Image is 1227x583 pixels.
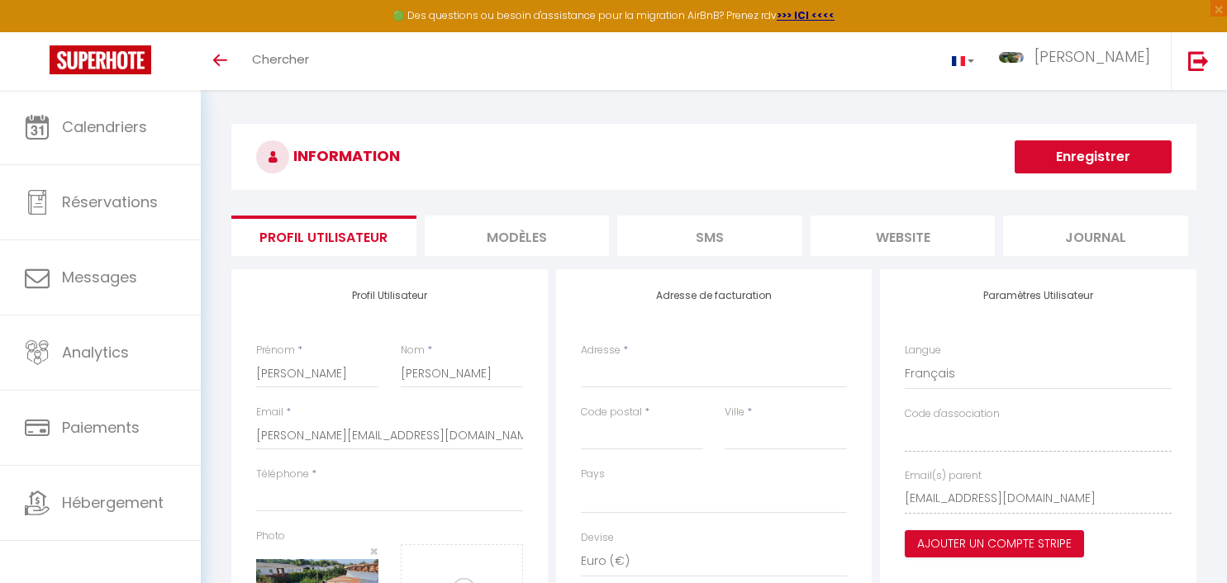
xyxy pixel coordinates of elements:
label: Langue [905,343,941,358]
label: Email(s) parent [905,468,982,484]
label: Téléphone [256,467,309,482]
span: Hébergement [62,492,164,513]
button: Close [369,544,378,559]
label: Ville [725,405,744,420]
li: SMS [617,216,802,256]
a: ... [PERSON_NAME] [987,32,1171,90]
span: [PERSON_NAME] [1034,46,1150,67]
h4: Profil Utilisateur [256,290,523,301]
label: Code d'association [905,406,1000,422]
label: Photo [256,528,285,544]
img: logout [1188,50,1209,71]
button: Ajouter un compte Stripe [905,530,1084,558]
img: ... [999,52,1024,64]
label: Email [256,405,283,420]
span: Calendriers [62,116,147,137]
h4: Paramètres Utilisateur [905,290,1172,301]
li: Journal [1003,216,1188,256]
span: Chercher [252,50,309,68]
label: Prénom [256,343,295,358]
span: × [369,541,378,562]
label: Adresse [581,343,621,358]
button: Enregistrer [1015,140,1172,173]
li: website [811,216,996,256]
label: Devise [581,530,614,546]
span: Réservations [62,192,158,212]
img: Super Booking [50,45,151,74]
label: Code postal [581,405,642,420]
a: >>> ICI <<<< [777,8,835,22]
span: Messages [62,267,137,287]
span: Analytics [62,342,129,363]
label: Nom [401,343,425,358]
a: Chercher [240,32,321,90]
h4: Adresse de facturation [581,290,848,301]
span: Paiements [62,417,140,438]
h3: INFORMATION [231,124,1196,190]
label: Pays [581,467,605,482]
li: MODÈLES [425,216,610,256]
li: Profil Utilisateur [231,216,416,256]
